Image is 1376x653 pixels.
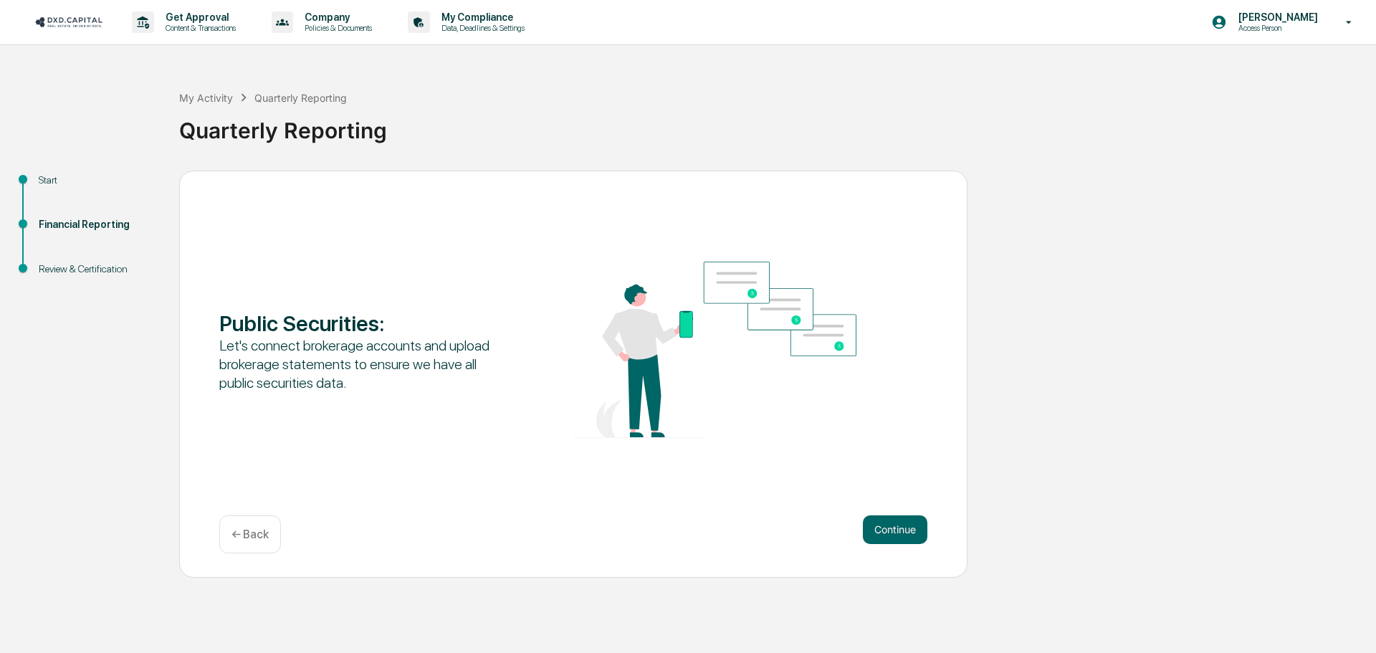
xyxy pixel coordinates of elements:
button: Continue [863,515,927,544]
p: [PERSON_NAME] [1227,11,1325,23]
div: My Activity [179,92,233,104]
div: Start [39,173,156,188]
div: Quarterly Reporting [179,106,1369,143]
div: Let's connect brokerage accounts and upload brokerage statements to ensure we have all public sec... [219,336,502,392]
p: Content & Transactions [154,23,243,33]
p: Company [293,11,379,23]
img: Public Securities [573,262,856,438]
p: Policies & Documents [293,23,379,33]
p: My Compliance [430,11,532,23]
div: Quarterly Reporting [254,92,347,104]
p: Get Approval [154,11,243,23]
div: Review & Certification [39,262,156,277]
img: logo [34,15,103,29]
p: ← Back [231,528,269,541]
div: Public Securities : [219,310,502,336]
p: Access Person [1227,23,1325,33]
div: Financial Reporting [39,217,156,232]
p: Data, Deadlines & Settings [430,23,532,33]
